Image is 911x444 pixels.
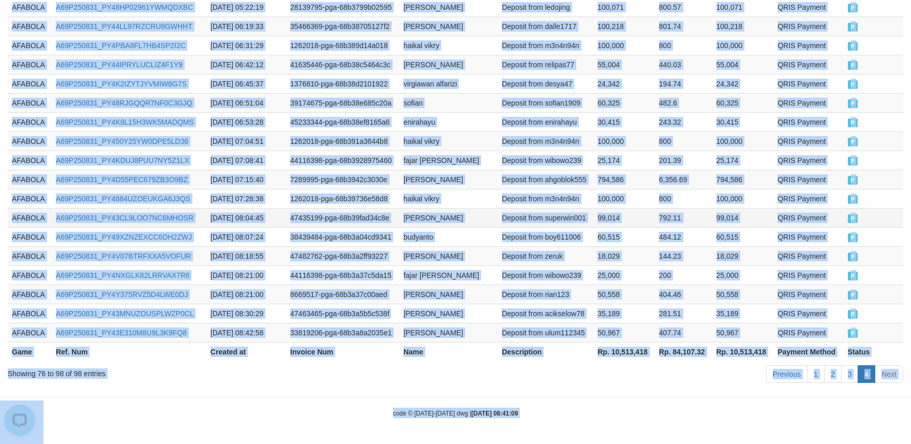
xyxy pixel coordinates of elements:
[206,55,286,74] td: [DATE] 06:42:12
[593,74,655,93] td: 24,342
[286,112,399,131] td: 45233344-pga-68b38ef8165a6
[848,253,858,261] span: PAID
[773,112,843,131] td: QRIS Payment
[593,17,655,36] td: 100,218
[773,55,843,74] td: QRIS Payment
[498,55,593,74] td: Deposit from relipas77
[593,246,655,265] td: 18,029
[8,285,52,304] td: AFABOLA
[4,4,35,35] button: Open LiveChat chat widget
[848,291,858,300] span: PAID
[8,323,52,342] td: AFABOLA
[655,189,712,208] td: 800
[773,323,843,342] td: QRIS Payment
[655,36,712,55] td: 800
[399,342,498,361] th: Name
[848,23,858,32] span: PAID
[593,285,655,304] td: 50,558
[848,80,858,89] span: PAID
[206,342,286,361] th: Created at
[399,304,498,323] td: [PERSON_NAME]
[206,227,286,246] td: [DATE] 08:07:24
[773,304,843,323] td: QRIS Payment
[712,151,774,170] td: 25,174
[56,3,193,11] a: A69P250831_PY48HP02961YWMQDXBC
[655,323,712,342] td: 407.74
[52,342,206,361] th: Ref. Num
[399,112,498,131] td: enirahayu
[56,195,190,203] a: A69P250831_PY4884UZOEUKGA6J3QS
[773,265,843,285] td: QRIS Payment
[593,208,655,227] td: 99,014
[206,246,286,265] td: [DATE] 08:18:55
[56,309,194,318] a: A69P250831_PY43MNUZOUSPLWZP0CL
[8,342,52,361] th: Game
[8,36,52,55] td: AFABOLA
[712,323,774,342] td: 50,967
[498,265,593,285] td: Deposit from wibowo239
[8,112,52,131] td: AFABOLA
[498,285,593,304] td: Deposit from rian123
[206,265,286,285] td: [DATE] 08:21:00
[393,410,518,417] small: code © [DATE]-[DATE] dwg |
[498,36,593,55] td: Deposit from m3n4n94n
[848,272,858,280] span: PAID
[773,17,843,36] td: QRIS Payment
[286,151,399,170] td: 44116398-pga-68b3928975460
[655,342,712,361] th: Rp. 84,107.32
[56,290,188,299] a: A69P250831_PY4Y375RVZ5D4LWE0DJ
[56,252,191,260] a: A69P250831_PY4V07BTRFXXA5VOFUR
[773,285,843,304] td: QRIS Payment
[498,17,593,36] td: Deposit from dalle1717
[399,246,498,265] td: [PERSON_NAME]
[593,227,655,246] td: 60,515
[848,99,858,108] span: PAID
[56,156,189,165] a: A69P250831_PY4KDUJ8PUU7NY5Z1LX
[773,208,843,227] td: QRIS Payment
[56,22,192,31] a: A69P250831_PY44LL97RZCRU8GWHHT
[206,112,286,131] td: [DATE] 06:53:28
[848,310,858,319] span: PAID
[712,36,774,55] td: 100,000
[286,208,399,227] td: 47435199-pga-68b39fad34c8e
[8,265,52,285] td: AFABOLA
[56,41,186,50] a: A69P250831_PY4PBA8FL7HB4SP2I2C
[848,195,858,204] span: PAID
[655,285,712,304] td: 404.46
[498,151,593,170] td: Deposit from wibowo239
[8,17,52,36] td: AFABOLA
[206,323,286,342] td: [DATE] 08:42:58
[56,214,193,222] a: A69P250831_PY43CL9LOO7NC6MHOSR
[286,93,399,112] td: 39174675-pga-68b38e685c20a
[56,99,192,107] a: A69P250831_PY48RJGQQR7NF0C3GJQ
[8,131,52,151] td: AFABOLA
[848,157,858,166] span: PAID
[848,329,858,338] span: PAID
[848,233,858,242] span: PAID
[848,138,858,146] span: PAID
[593,304,655,323] td: 35,189
[286,55,399,74] td: 41635446-pga-68b38c5464c3c
[498,74,593,93] td: Deposit from desya47
[712,285,774,304] td: 50,558
[773,189,843,208] td: QRIS Payment
[498,304,593,323] td: Deposit from acikselow78
[773,36,843,55] td: QRIS Payment
[206,170,286,189] td: [DATE] 07:15:40
[56,118,194,126] a: A69P250831_PY4K8L15H3WK5MADQMS
[766,365,808,383] a: Previous
[56,137,188,145] a: A69P250831_PY450Y25YW0DPE5LD36
[286,323,399,342] td: 33819206-pga-68b3a8a2035e1
[286,246,399,265] td: 47482762-pga-68b3a2ff93227
[498,342,593,361] th: Description
[498,93,593,112] td: Deposit from sofian1909
[655,74,712,93] td: 194.74
[206,285,286,304] td: [DATE] 08:21:00
[807,365,825,383] a: 1
[593,323,655,342] td: 50,967
[655,170,712,189] td: 6,356.69
[56,329,187,337] a: A69P250831_PY43E310M8U9L3K9FQ8
[773,93,843,112] td: QRIS Payment
[593,151,655,170] td: 25,174
[498,323,593,342] td: Deposit from ulum112345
